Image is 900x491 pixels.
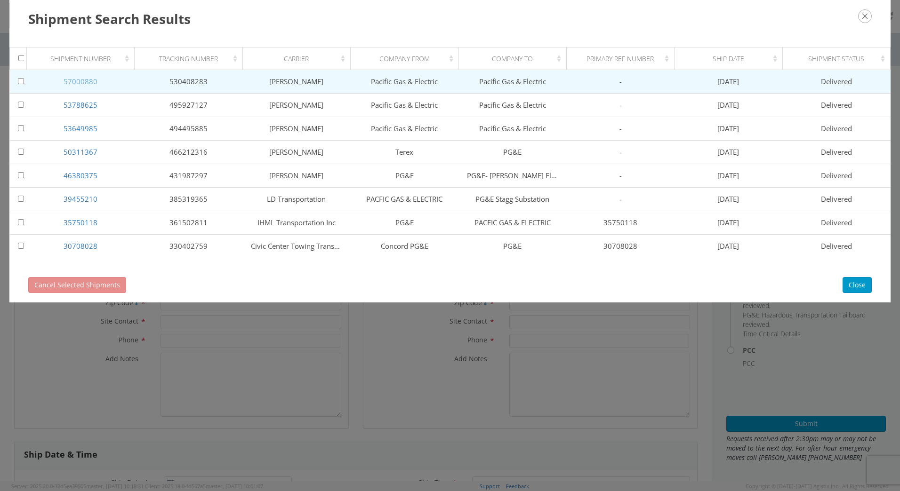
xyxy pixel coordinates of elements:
[791,54,887,63] div: Shipment Status
[351,70,458,94] td: Pacific Gas & Electric
[458,211,566,235] td: PACFIC GAS & ELECTRIC
[135,70,242,94] td: 530408283
[351,117,458,141] td: Pacific Gas & Electric
[717,171,739,180] span: [DATE]
[64,194,97,204] a: 39455210
[458,235,566,258] td: PG&E
[821,194,852,204] span: Delivered
[64,171,97,180] a: 46380375
[28,9,872,28] h3: Shipment Search Results
[566,235,674,258] td: 30708028
[717,218,739,227] span: [DATE]
[242,211,350,235] td: IHML Transportation Inc
[135,164,242,188] td: 431987297
[242,164,350,188] td: [PERSON_NAME]
[251,54,347,63] div: Carrier
[717,194,739,204] span: [DATE]
[135,188,242,211] td: 385319365
[35,54,132,63] div: Shipment Number
[242,188,350,211] td: LD Transportation
[351,141,458,164] td: Terex
[34,280,120,289] span: Cancel Selected Shipments
[717,77,739,86] span: [DATE]
[575,54,671,63] div: Primary Ref Number
[717,241,739,251] span: [DATE]
[242,70,350,94] td: [PERSON_NAME]
[843,277,872,293] button: Close
[351,235,458,258] td: Concord PG&E
[351,188,458,211] td: PACFIC GAS & ELECTRIC
[28,277,126,293] button: Cancel Selected Shipments
[717,124,739,133] span: [DATE]
[566,211,674,235] td: 35750118
[458,94,566,117] td: Pacific Gas & Electric
[351,94,458,117] td: Pacific Gas & Electric
[717,100,739,110] span: [DATE]
[458,117,566,141] td: Pacific Gas & Electric
[458,70,566,94] td: Pacific Gas & Electric
[566,164,674,188] td: -
[683,54,779,63] div: Ship Date
[351,164,458,188] td: PG&E
[143,54,240,63] div: Tracking Number
[566,141,674,164] td: -
[242,141,350,164] td: [PERSON_NAME]
[821,100,852,110] span: Delivered
[458,141,566,164] td: PG&E
[566,117,674,141] td: -
[351,211,458,235] td: PG&E
[64,218,97,227] a: 35750118
[135,211,242,235] td: 361502811
[467,54,563,63] div: Company To
[242,235,350,258] td: Civic Center Towing Transport and Road Service
[135,235,242,258] td: 330402759
[135,141,242,164] td: 466212316
[64,100,97,110] a: 53788625
[64,241,97,251] a: 30708028
[821,124,852,133] span: Delivered
[821,241,852,251] span: Delivered
[458,164,566,188] td: PG&E- [PERSON_NAME] Flat Service Center
[359,54,456,63] div: Company From
[242,94,350,117] td: [PERSON_NAME]
[821,171,852,180] span: Delivered
[242,117,350,141] td: [PERSON_NAME]
[566,70,674,94] td: -
[821,77,852,86] span: Delivered
[64,77,97,86] a: 57000880
[458,188,566,211] td: PG&E Stagg Substation
[717,147,739,157] span: [DATE]
[566,188,674,211] td: -
[821,147,852,157] span: Delivered
[135,117,242,141] td: 494495885
[821,218,852,227] span: Delivered
[64,124,97,133] a: 53649985
[135,94,242,117] td: 495927127
[64,147,97,157] a: 50311367
[566,94,674,117] td: -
